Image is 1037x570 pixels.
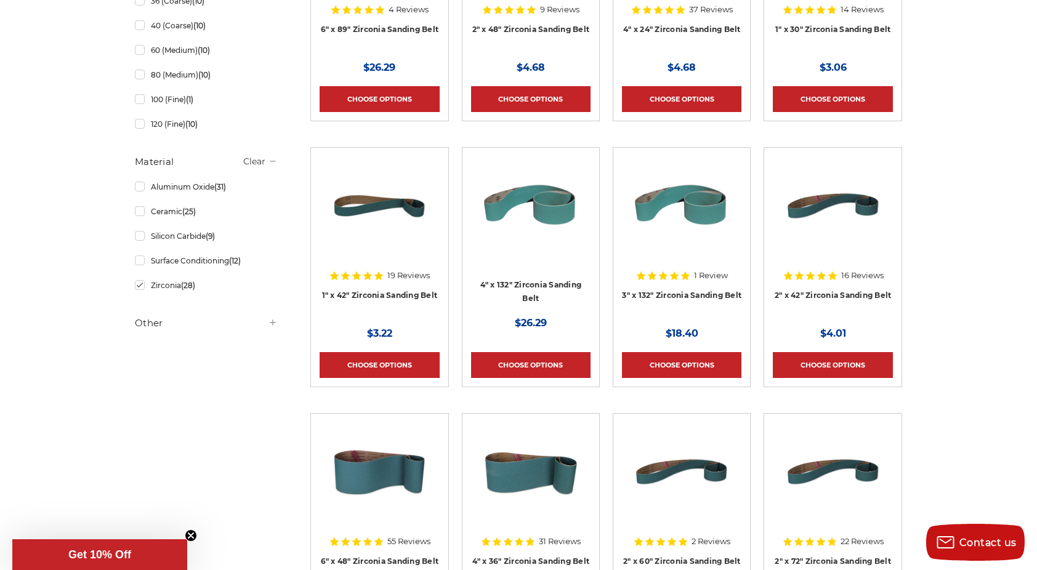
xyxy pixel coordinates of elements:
a: 3" x 132" Zirconia Sanding Belt [622,291,741,300]
img: 4" x 36" Zirconia Sanding Belt [482,422,580,521]
a: Silicon Carbide [135,225,278,247]
button: Contact us [926,524,1025,561]
a: Clear [243,156,265,167]
img: 3" x 132" Zirconia Sanding Belt [632,156,731,255]
a: Choose Options [622,352,741,378]
span: $3.22 [367,327,392,339]
a: 2" x 48" Zirconia Sanding Belt [472,25,590,34]
span: 14 Reviews [841,6,884,14]
span: Contact us [959,537,1017,548]
a: Choose Options [471,86,591,112]
span: (9) [206,231,215,241]
a: 120 (Fine) [135,113,278,135]
span: 19 Reviews [387,271,430,279]
span: $4.01 [820,327,846,339]
a: Choose Options [320,352,439,378]
a: 4" x 36" Zirconia Sanding Belt [471,422,591,542]
span: $26.29 [515,317,547,329]
span: $3.06 [820,62,847,73]
a: 2" x 60" Zirconia Sanding Belt [623,556,741,566]
a: 2" x 42" Sanding Belt - Zirconia [773,156,892,276]
span: 9 Reviews [540,6,579,14]
img: 1" x 42" Zirconia Belt [330,156,429,255]
a: Surface Conditioning [135,250,278,271]
button: Close teaser [185,529,197,542]
span: $18.40 [666,327,698,339]
span: (1) [186,95,193,104]
a: 2" x 60" Zirconia Pipe Sanding Belt [622,422,741,542]
span: 1 Review [694,271,728,279]
span: (25) [182,207,196,216]
span: $4.68 [517,62,545,73]
a: Choose Options [320,86,439,112]
a: 2" x 72" Zirconia Sanding Belt [775,556,891,566]
span: 22 Reviews [841,537,884,545]
span: (10) [198,70,211,79]
a: 80 (Medium) [135,64,278,86]
a: 60 (Medium) [135,39,278,61]
img: 2" x 72" Zirconia Pipe Sanding Belt [784,422,882,521]
a: 2" x 72" Zirconia Pipe Sanding Belt [773,422,892,542]
span: 16 Reviews [841,271,884,279]
h5: Other [135,316,278,331]
span: (12) [229,256,241,265]
a: Choose Options [622,86,741,112]
span: (28) [181,281,195,290]
div: Get 10% OffClose teaser [12,539,187,570]
a: 1" x 42" Zirconia Belt [320,156,439,276]
span: 4 Reviews [389,6,429,14]
a: Choose Options [773,352,892,378]
a: 4" x 36" Zirconia Sanding Belt [472,556,590,566]
span: (31) [214,182,226,191]
a: 6" x 48" Zirconia Sanding Belt [320,422,439,542]
span: 37 Reviews [689,6,733,14]
a: 6" x 48" Zirconia Sanding Belt [321,556,439,566]
span: 2 Reviews [692,537,730,545]
a: Aluminum Oxide [135,176,278,198]
img: 2" x 60" Zirconia Pipe Sanding Belt [632,422,731,521]
img: 6" x 48" Zirconia Sanding Belt [330,422,429,521]
a: 1" x 42" Zirconia Sanding Belt [322,291,438,300]
img: 4" x 132" Zirconia Sanding Belt [482,156,580,255]
span: (10) [193,21,206,30]
a: Zirconia [135,275,278,296]
a: 4" x 132" Zirconia Sanding Belt [480,280,582,303]
a: 3" x 132" Zirconia Sanding Belt [622,156,741,276]
a: Choose Options [773,86,892,112]
span: 31 Reviews [539,537,581,545]
span: $26.29 [363,62,395,73]
span: Get 10% Off [68,548,131,561]
a: 4" x 24" Zirconia Sanding Belt [623,25,741,34]
span: 55 Reviews [387,537,430,545]
a: 2" x 42" Zirconia Sanding Belt [775,291,892,300]
h5: Material [135,155,278,169]
img: 2" x 42" Sanding Belt - Zirconia [784,156,882,255]
a: 100 (Fine) [135,89,278,110]
a: 40 (Coarse) [135,15,278,36]
span: (10) [185,119,198,129]
a: 1" x 30" Zirconia Sanding Belt [775,25,891,34]
a: 6" x 89" Zirconia Sanding Belt [321,25,439,34]
a: Choose Options [471,352,591,378]
a: Ceramic [135,201,278,222]
span: $4.68 [668,62,696,73]
a: 4" x 132" Zirconia Sanding Belt [471,156,591,276]
span: (10) [198,46,210,55]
